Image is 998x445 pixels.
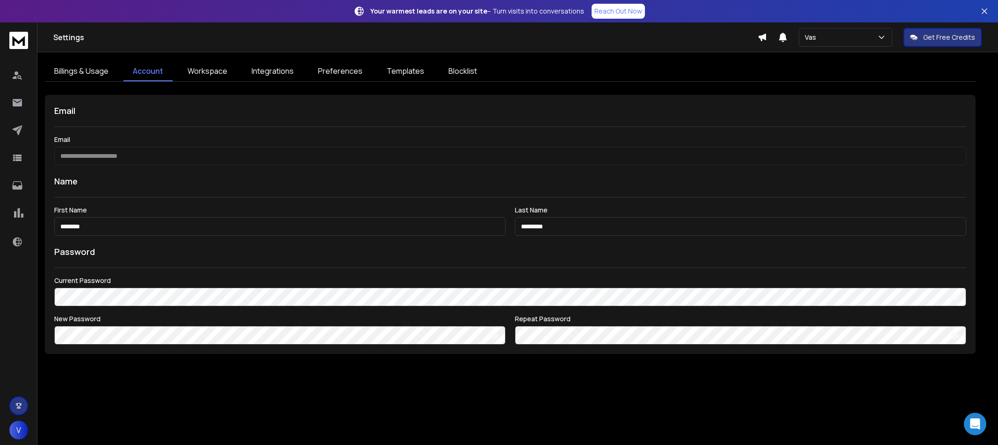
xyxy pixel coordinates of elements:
label: Email [54,136,966,143]
strong: Your warmest leads are on your site [370,7,487,15]
a: Templates [377,62,434,81]
label: Current Password [54,277,966,284]
a: Billings & Usage [45,62,118,81]
p: Vas [805,33,820,42]
label: First Name [54,207,506,213]
h1: Settings [53,32,758,43]
a: Reach Out Now [592,4,645,19]
a: Preferences [309,62,372,81]
a: Account [123,62,173,81]
a: Workspace [178,62,237,81]
h1: Email [54,104,966,117]
p: Get Free Credits [923,33,975,42]
a: Integrations [242,62,303,81]
h1: Password [54,245,95,258]
button: V [9,421,28,439]
button: Get Free Credits [904,28,982,47]
div: Open Intercom Messenger [964,413,986,435]
label: New Password [54,316,506,322]
label: Repeat Password [515,316,966,322]
img: logo [9,32,28,49]
h1: Name [54,175,966,188]
p: – Turn visits into conversations [370,7,584,16]
label: Last Name [515,207,966,213]
a: Blocklist [439,62,486,81]
p: Reach Out Now [594,7,642,16]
